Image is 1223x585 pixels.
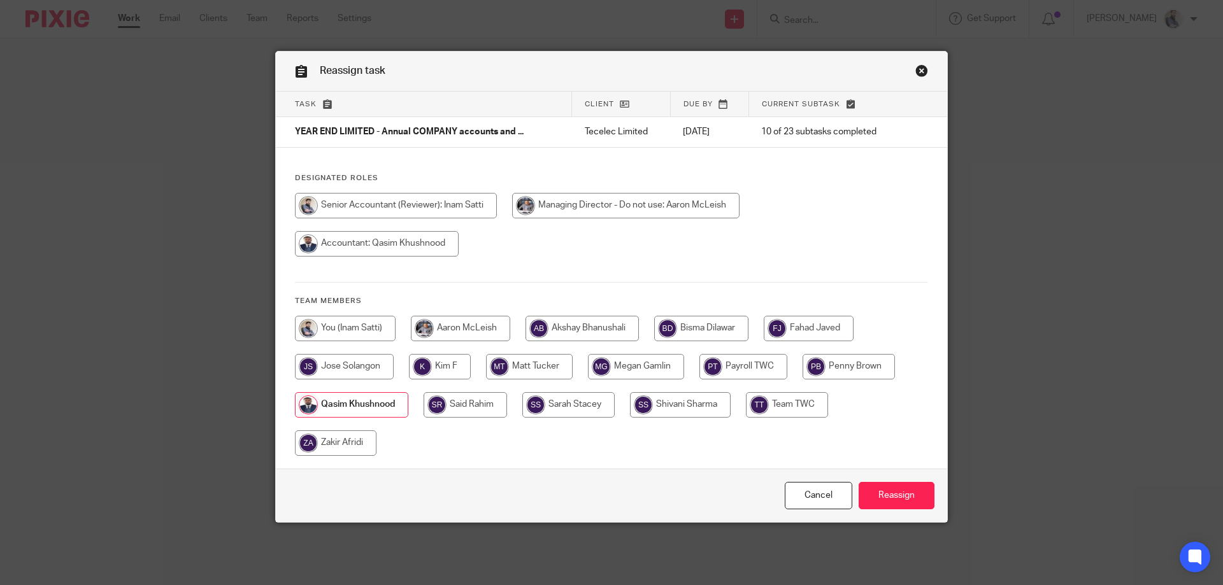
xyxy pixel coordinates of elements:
[683,125,736,138] p: [DATE]
[585,125,657,138] p: Tecelec Limited
[762,101,840,108] span: Current subtask
[915,64,928,81] a: Close this dialog window
[295,128,524,137] span: YEAR END LIMITED - Annual COMPANY accounts and ...
[748,117,905,148] td: 10 of 23 subtasks completed
[859,482,934,509] input: Reassign
[295,296,928,306] h4: Team members
[585,101,614,108] span: Client
[683,101,713,108] span: Due by
[295,173,928,183] h4: Designated Roles
[320,66,385,76] span: Reassign task
[785,482,852,509] a: Close this dialog window
[295,101,317,108] span: Task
